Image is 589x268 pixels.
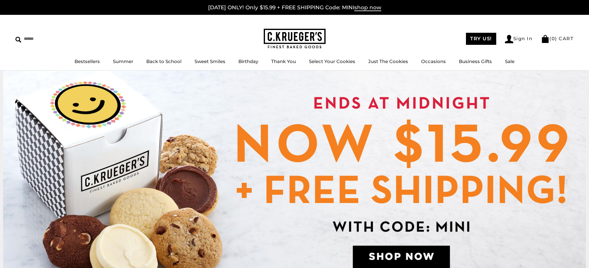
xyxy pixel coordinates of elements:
[552,36,555,41] span: 0
[15,37,21,43] img: Search
[75,58,100,64] a: Bestsellers
[146,58,181,64] a: Back to School
[238,58,258,64] a: Birthday
[194,58,225,64] a: Sweet Smiles
[208,4,381,11] a: [DATE] ONLY! Only $15.99 + FREE SHIPPING Code: MINIshop now
[15,34,89,44] input: Search
[505,58,514,64] a: Sale
[368,58,408,64] a: Just The Cookies
[541,36,574,41] a: (0) CART
[271,58,296,64] a: Thank You
[459,58,492,64] a: Business Gifts
[264,29,326,49] img: C.KRUEGER'S
[505,35,533,43] a: Sign In
[113,58,133,64] a: Summer
[421,58,446,64] a: Occasions
[541,35,549,43] img: Bag
[505,35,513,43] img: Account
[354,4,381,11] span: shop now
[309,58,355,64] a: Select Your Cookies
[466,33,496,45] a: TRY US!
